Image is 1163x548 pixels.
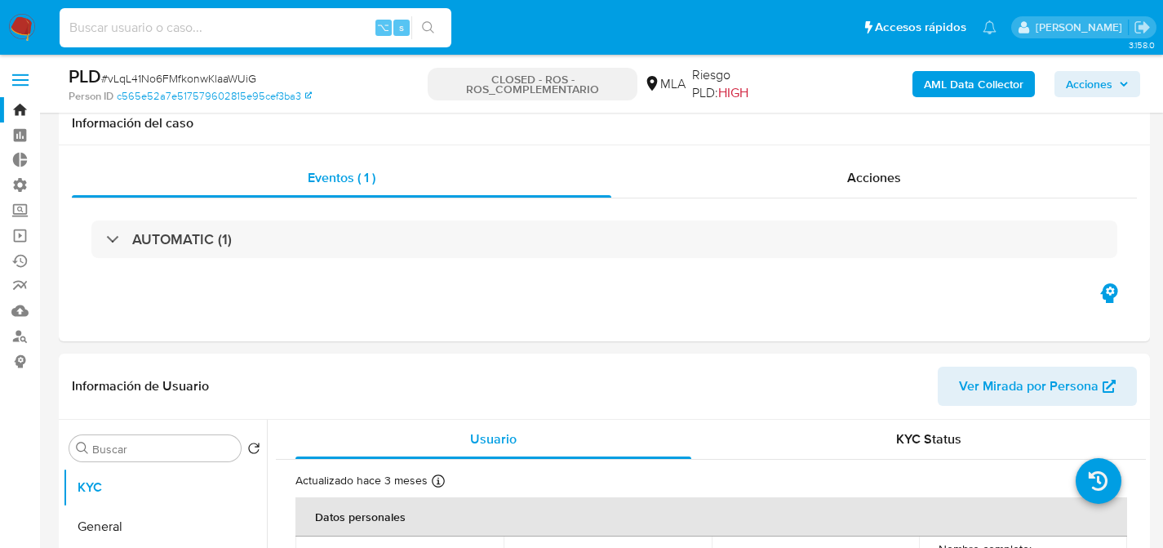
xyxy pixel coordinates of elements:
button: Acciones [1054,71,1140,97]
div: MLA [644,75,686,93]
span: s [399,20,404,35]
button: Volver al orden por defecto [247,442,260,460]
a: Notificaciones [983,20,997,34]
b: PLD [69,63,101,89]
div: AUTOMATIC (1) [91,221,1117,258]
button: AML Data Collector [912,71,1035,97]
span: Acciones [1066,71,1112,97]
span: Usuario [470,430,517,448]
span: Riesgo PLD: [692,66,780,101]
input: Buscar [92,442,234,457]
h1: Información de Usuario [72,378,209,394]
b: Person ID [69,89,113,104]
span: KYC Status [896,430,961,448]
button: Ver Mirada por Persona [938,367,1137,406]
button: Buscar [76,442,89,455]
span: ⌥ [377,20,389,35]
a: Salir [1134,19,1151,36]
span: HIGH [718,83,748,102]
th: Datos personales [295,497,1127,537]
span: Ver Mirada por Persona [959,367,1099,406]
h1: Información del caso [72,115,1137,131]
p: CLOSED - ROS - ROS_COMPLEMENTARIO [428,68,637,100]
span: # vLqL41No6FMfkonwKlaaWUiG [101,70,256,87]
p: facundo.marin@mercadolibre.com [1036,20,1128,35]
button: search-icon [411,16,445,39]
h3: AUTOMATIC (1) [132,230,232,248]
button: KYC [63,468,267,507]
span: Acciones [847,168,901,187]
p: Actualizado hace 3 meses [295,473,428,488]
b: AML Data Collector [924,71,1023,97]
span: Accesos rápidos [875,19,966,36]
button: General [63,507,267,546]
a: c565e52a7e517579602815e95cef3ba3 [117,89,312,104]
span: Eventos ( 1 ) [308,168,375,187]
input: Buscar usuario o caso... [60,17,451,38]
